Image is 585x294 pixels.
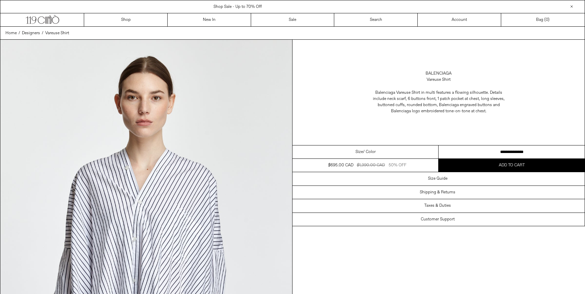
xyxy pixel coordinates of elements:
div: $1,390.00 CAD [357,162,385,168]
a: Account [418,13,501,26]
a: Vareuse Shirt [45,30,69,36]
div: Vareuse Shirt [427,77,451,83]
span: / Color [363,149,376,155]
h3: Taxes & Duties [424,203,451,208]
span: Add to cart [499,163,525,168]
h3: Customer Support [421,217,455,222]
h3: Size Guide [428,176,447,181]
span: ) [546,17,549,23]
a: Bag () [501,13,585,26]
a: New In [168,13,251,26]
span: / [18,30,20,36]
h3: Shipping & Returns [420,190,455,195]
a: Shop [84,13,168,26]
span: / [42,30,43,36]
a: Designers [22,30,40,36]
div: $695.00 CAD [328,162,353,168]
a: Balenciaga [426,71,452,77]
span: 0 [546,17,548,23]
a: Shop Sale - Up to 70% Off [213,4,262,10]
div: 50% OFF [389,162,406,168]
a: Search [334,13,418,26]
span: Size [355,149,363,155]
button: Add to cart [439,159,585,172]
a: Home [5,30,17,36]
span: Balenciaga Vareuse Shirt in multi features a flowing silhouette. Details include neck scarf, 6 bu... [370,90,507,114]
a: Sale [251,13,335,26]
